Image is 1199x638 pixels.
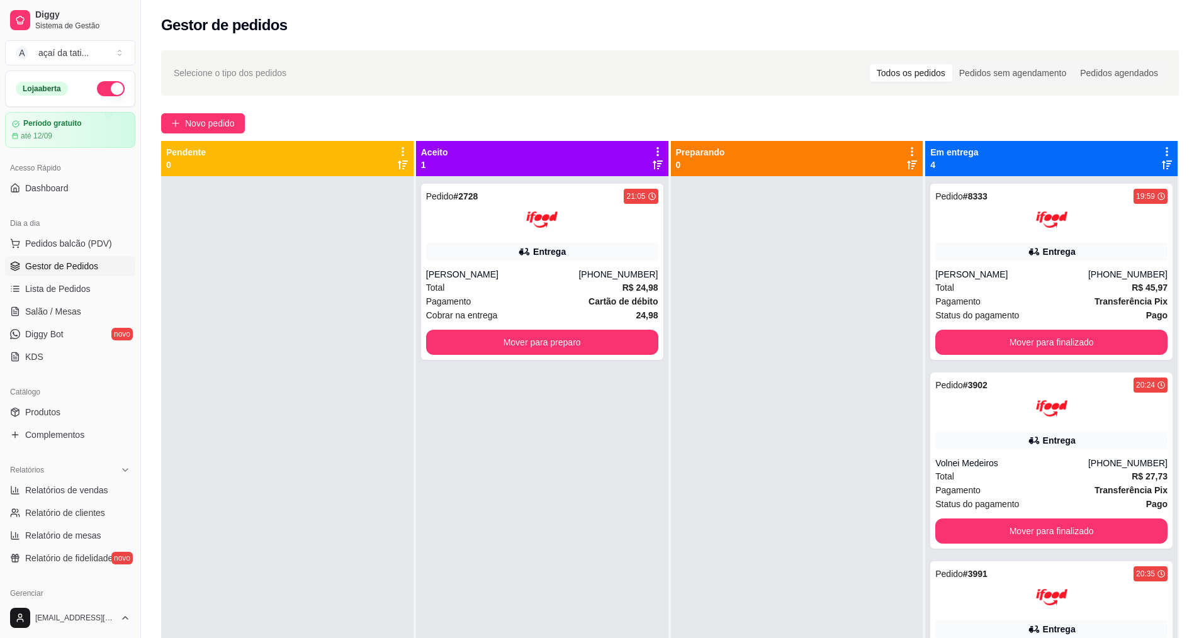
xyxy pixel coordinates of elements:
[426,294,471,308] span: Pagamento
[1095,485,1168,495] strong: Transferência Pix
[935,380,963,390] span: Pedido
[676,159,725,171] p: 0
[5,213,135,233] div: Dia a dia
[25,428,84,441] span: Complementos
[1036,204,1067,235] img: ifood
[25,237,112,250] span: Pedidos balcão (PDV)
[5,279,135,299] a: Lista de Pedidos
[5,382,135,402] div: Catálogo
[578,268,658,281] div: [PHONE_NUMBER]
[5,603,135,633] button: [EMAIL_ADDRESS][DOMAIN_NAME]
[25,350,43,363] span: KDS
[636,310,658,320] strong: 24,98
[166,146,206,159] p: Pendente
[16,82,68,96] div: Loja aberta
[185,116,235,130] span: Novo pedido
[935,308,1019,322] span: Status do pagamento
[5,480,135,500] a: Relatórios de vendas
[23,119,82,128] article: Período gratuito
[1073,64,1165,82] div: Pedidos agendados
[38,47,89,59] div: açaí da tati ...
[1132,471,1168,481] strong: R$ 27,73
[952,64,1073,82] div: Pedidos sem agendamento
[453,191,478,201] strong: # 2728
[1088,268,1168,281] div: [PHONE_NUMBER]
[166,159,206,171] p: 0
[426,308,498,322] span: Cobrar na entrega
[526,204,558,235] img: ifood
[426,330,658,355] button: Mover para preparo
[25,283,91,295] span: Lista de Pedidos
[426,281,445,294] span: Total
[426,191,454,201] span: Pedido
[421,146,448,159] p: Aceito
[622,283,658,293] strong: R$ 24,98
[161,113,245,133] button: Novo pedido
[171,119,180,128] span: plus
[935,518,1168,544] button: Mover para finalizado
[626,191,645,201] div: 21:05
[1043,245,1076,258] div: Entrega
[935,294,981,308] span: Pagamento
[35,613,115,623] span: [EMAIL_ADDRESS][DOMAIN_NAME]
[5,525,135,546] a: Relatório de mesas
[533,245,566,258] div: Entrega
[25,552,113,564] span: Relatório de fidelidade
[5,503,135,523] a: Relatório de clientes
[161,15,288,35] h2: Gestor de pedidos
[1043,434,1076,447] div: Entrega
[1036,581,1067,613] img: ifood
[35,21,130,31] span: Sistema de Gestão
[174,66,286,80] span: Selecione o tipo dos pedidos
[1146,310,1168,320] strong: Pago
[935,569,963,579] span: Pedido
[25,529,101,542] span: Relatório de mesas
[5,233,135,254] button: Pedidos balcão (PDV)
[963,191,988,201] strong: # 8333
[935,457,1088,469] div: Volnei Medeiros
[935,191,963,201] span: Pedido
[5,178,135,198] a: Dashboard
[1088,457,1168,469] div: [PHONE_NUMBER]
[5,548,135,568] a: Relatório de fidelidadenovo
[16,47,28,59] span: A
[1036,393,1067,424] img: ifood
[5,583,135,603] div: Gerenciar
[10,465,44,475] span: Relatórios
[25,305,81,318] span: Salão / Mesas
[930,146,978,159] p: Em entrega
[25,328,64,340] span: Diggy Bot
[676,146,725,159] p: Preparando
[935,268,1088,281] div: [PERSON_NAME]
[935,330,1168,355] button: Mover para finalizado
[5,112,135,148] a: Período gratuitoaté 12/09
[1132,283,1168,293] strong: R$ 45,97
[5,256,135,276] a: Gestor de Pedidos
[5,40,135,65] button: Select a team
[1136,191,1155,201] div: 19:59
[935,497,1019,511] span: Status do pagamento
[870,64,952,82] div: Todos os pedidos
[21,131,52,141] article: até 12/09
[963,380,988,390] strong: # 3902
[97,81,125,96] button: Alterar Status
[930,159,978,171] p: 4
[1146,499,1168,509] strong: Pago
[5,347,135,367] a: KDS
[25,182,69,194] span: Dashboard
[935,483,981,497] span: Pagamento
[35,9,130,21] span: Diggy
[25,506,105,519] span: Relatório de clientes
[1043,623,1076,635] div: Entrega
[5,158,135,178] div: Acesso Rápido
[1136,380,1155,390] div: 20:24
[1095,296,1168,306] strong: Transferência Pix
[588,296,658,306] strong: Cartão de débito
[5,324,135,344] a: Diggy Botnovo
[5,301,135,322] a: Salão / Mesas
[421,159,448,171] p: 1
[935,469,954,483] span: Total
[963,569,988,579] strong: # 3991
[25,484,108,496] span: Relatórios de vendas
[426,268,579,281] div: [PERSON_NAME]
